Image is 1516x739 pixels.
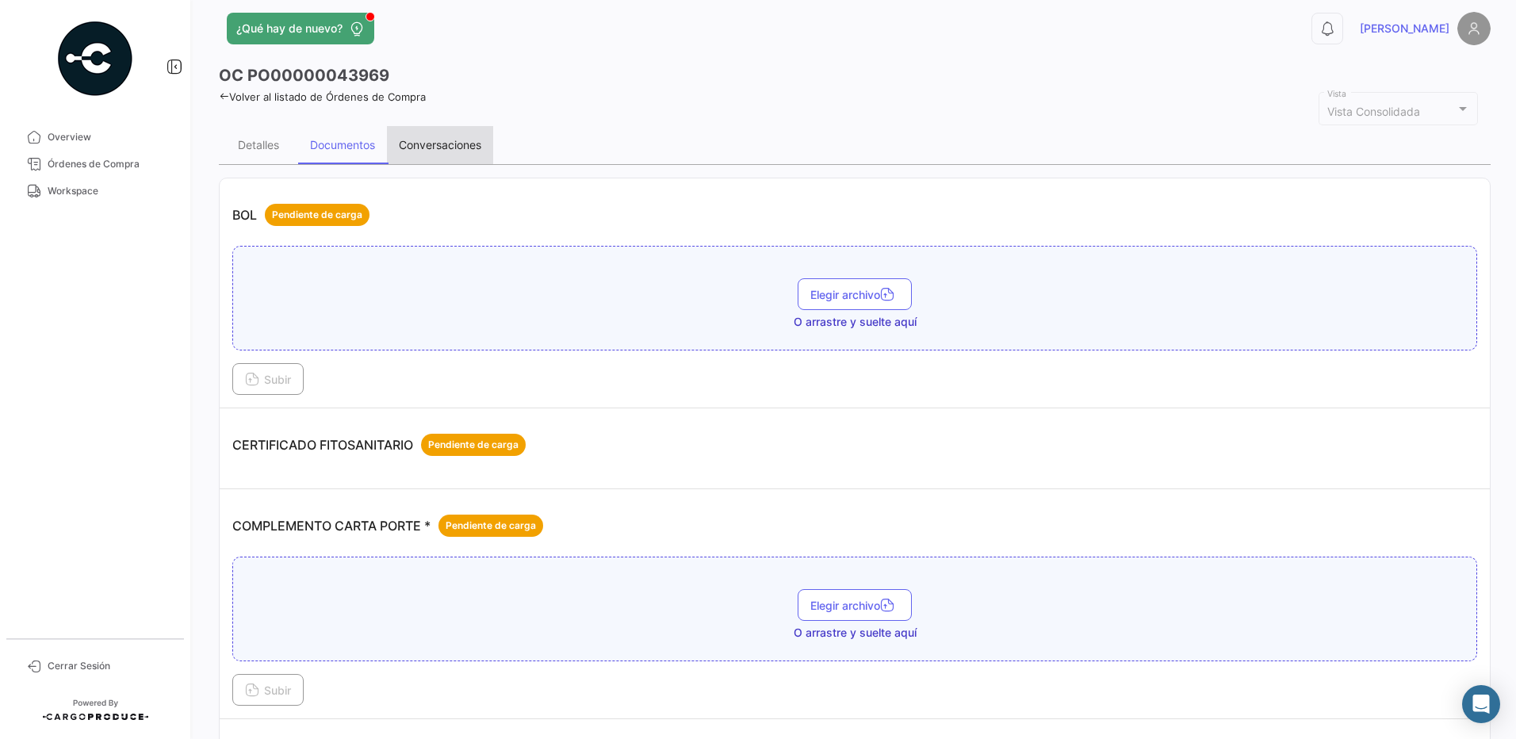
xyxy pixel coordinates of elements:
span: Pendiente de carga [428,438,519,452]
button: Subir [232,674,304,706]
span: Cerrar Sesión [48,659,171,673]
button: Elegir archivo [798,278,912,310]
p: CERTIFICADO FITOSANITARIO [232,434,526,456]
a: Volver al listado de Órdenes de Compra [219,90,426,103]
button: Elegir archivo [798,589,912,621]
button: Subir [232,363,304,395]
span: Elegir archivo [810,288,899,301]
mat-select-trigger: Vista Consolidada [1327,105,1420,118]
a: Workspace [13,178,178,205]
div: Documentos [310,138,375,151]
button: ¿Qué hay de nuevo? [227,13,374,44]
p: BOL [232,204,369,226]
span: Elegir archivo [810,599,899,612]
a: Órdenes de Compra [13,151,178,178]
span: Workspace [48,184,171,198]
span: Pendiente de carga [446,519,536,533]
h3: OC PO00000043969 [219,64,389,86]
span: Órdenes de Compra [48,157,171,171]
span: Overview [48,130,171,144]
p: COMPLEMENTO CARTA PORTE * [232,515,543,537]
span: Subir [245,683,291,697]
span: [PERSON_NAME] [1360,21,1449,36]
div: Conversaciones [399,138,481,151]
span: Pendiente de carga [272,208,362,222]
img: powered-by.png [56,19,135,98]
span: O arrastre y suelte aquí [794,314,917,330]
a: Overview [13,124,178,151]
img: placeholder-user.png [1457,12,1491,45]
span: ¿Qué hay de nuevo? [236,21,343,36]
div: Detalles [238,138,279,151]
span: Subir [245,373,291,386]
div: Abrir Intercom Messenger [1462,685,1500,723]
span: O arrastre y suelte aquí [794,625,917,641]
